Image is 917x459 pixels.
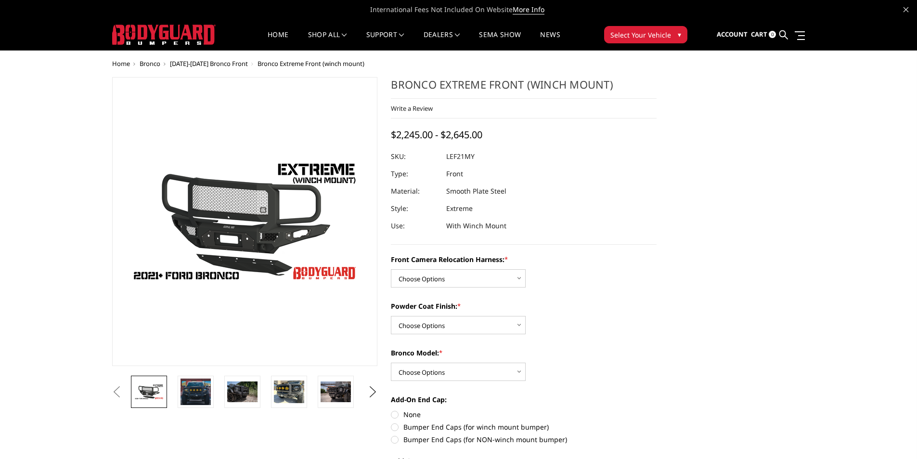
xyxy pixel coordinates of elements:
a: News [540,31,560,50]
a: Cart 0 [751,22,776,48]
span: ▾ [678,29,681,39]
span: $2,245.00 - $2,645.00 [391,128,482,141]
label: Add-On End Cap: [391,394,657,405]
a: Dealers [424,31,460,50]
label: Bumper End Caps (for NON-winch mount bumper) [391,434,657,445]
img: BODYGUARD BUMPERS [112,25,216,45]
a: Home [112,59,130,68]
a: Support [366,31,404,50]
dt: Style: [391,200,439,217]
a: Home [268,31,288,50]
label: Powder Coat Finish: [391,301,657,311]
dt: Type: [391,165,439,183]
button: Select Your Vehicle [604,26,687,43]
img: Bronco Extreme Front (winch mount) [321,381,351,402]
img: Bronco Extreme Front (winch mount) [134,383,164,400]
dd: LEF21MY [446,148,475,165]
a: Write a Review [391,104,433,113]
a: Bronco Extreme Front (winch mount) [112,77,378,366]
span: Bronco Extreme Front (winch mount) [258,59,364,68]
dd: Extreme [446,200,473,217]
dt: SKU: [391,148,439,165]
button: Next [365,385,380,399]
a: More Info [513,5,544,14]
label: Bronco Model: [391,348,657,358]
a: Account [717,22,748,48]
img: Bronco Extreme Front (winch mount) [274,380,304,403]
img: Bronco Extreme Front (winch mount) [124,154,365,289]
span: Cart [751,30,767,39]
dt: Material: [391,183,439,200]
a: SEMA Show [479,31,521,50]
dd: Smooth Plate Steel [446,183,506,200]
img: Bronco Extreme Front (winch mount) [181,379,211,405]
label: Bumper End Caps (for winch mount bumper) [391,422,657,432]
label: Front Camera Relocation Harness: [391,254,657,264]
dt: Use: [391,217,439,235]
span: Select Your Vehicle [610,30,671,40]
a: [DATE]-[DATE] Bronco Front [170,59,248,68]
label: None [391,409,657,420]
dd: With Winch Mount [446,217,506,235]
a: Bronco [140,59,160,68]
span: Account [717,30,748,39]
button: Previous [110,385,124,399]
a: shop all [308,31,347,50]
span: 0 [769,31,776,38]
h1: Bronco Extreme Front (winch mount) [391,77,657,99]
dd: Front [446,165,463,183]
img: Bronco Extreme Front (winch mount) [227,381,258,402]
